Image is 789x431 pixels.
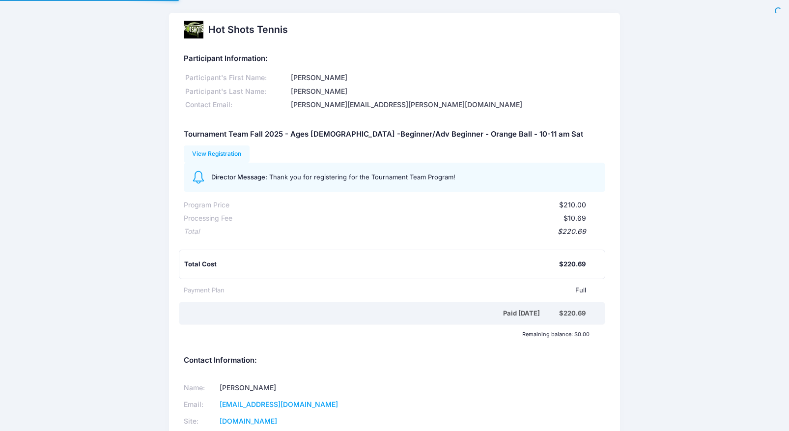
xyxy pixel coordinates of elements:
[184,55,606,63] h5: Participant Information:
[184,100,289,110] div: Contact Email:
[559,259,586,269] div: $220.69
[184,356,606,365] h5: Contact Information:
[220,417,277,425] a: [DOMAIN_NAME]
[559,309,586,318] div: $220.69
[184,145,250,162] a: View Registration
[217,379,382,396] td: [PERSON_NAME]
[184,213,232,224] div: Processing Fee
[184,130,583,139] h5: Tournament Team Fall 2025 - Ages [DEMOGRAPHIC_DATA] -Beginner/Adv Beginner - Orange Ball - 10-11 ...
[232,213,587,224] div: $10.69
[184,396,217,413] td: Email:
[208,24,288,35] h2: Hot Shots Tennis
[289,73,605,83] div: [PERSON_NAME]
[186,309,560,318] div: Paid [DATE]
[289,86,605,97] div: [PERSON_NAME]
[184,413,217,430] td: Site:
[184,86,289,97] div: Participant's Last Name:
[269,173,455,181] span: Thank you for registering for the Tournament Team Program!
[184,73,289,83] div: Participant's First Name:
[179,331,594,337] div: Remaining balance: $0.00
[211,173,267,181] span: Director Message:
[184,259,560,269] div: Total Cost
[220,400,338,408] a: [EMAIL_ADDRESS][DOMAIN_NAME]
[184,200,229,210] div: Program Price
[184,286,225,295] div: Payment Plan
[184,379,217,396] td: Name:
[199,227,587,237] div: $220.69
[184,227,199,237] div: Total
[559,201,586,209] span: $210.00
[225,286,587,295] div: Full
[289,100,605,110] div: [PERSON_NAME][EMAIL_ADDRESS][PERSON_NAME][DOMAIN_NAME]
